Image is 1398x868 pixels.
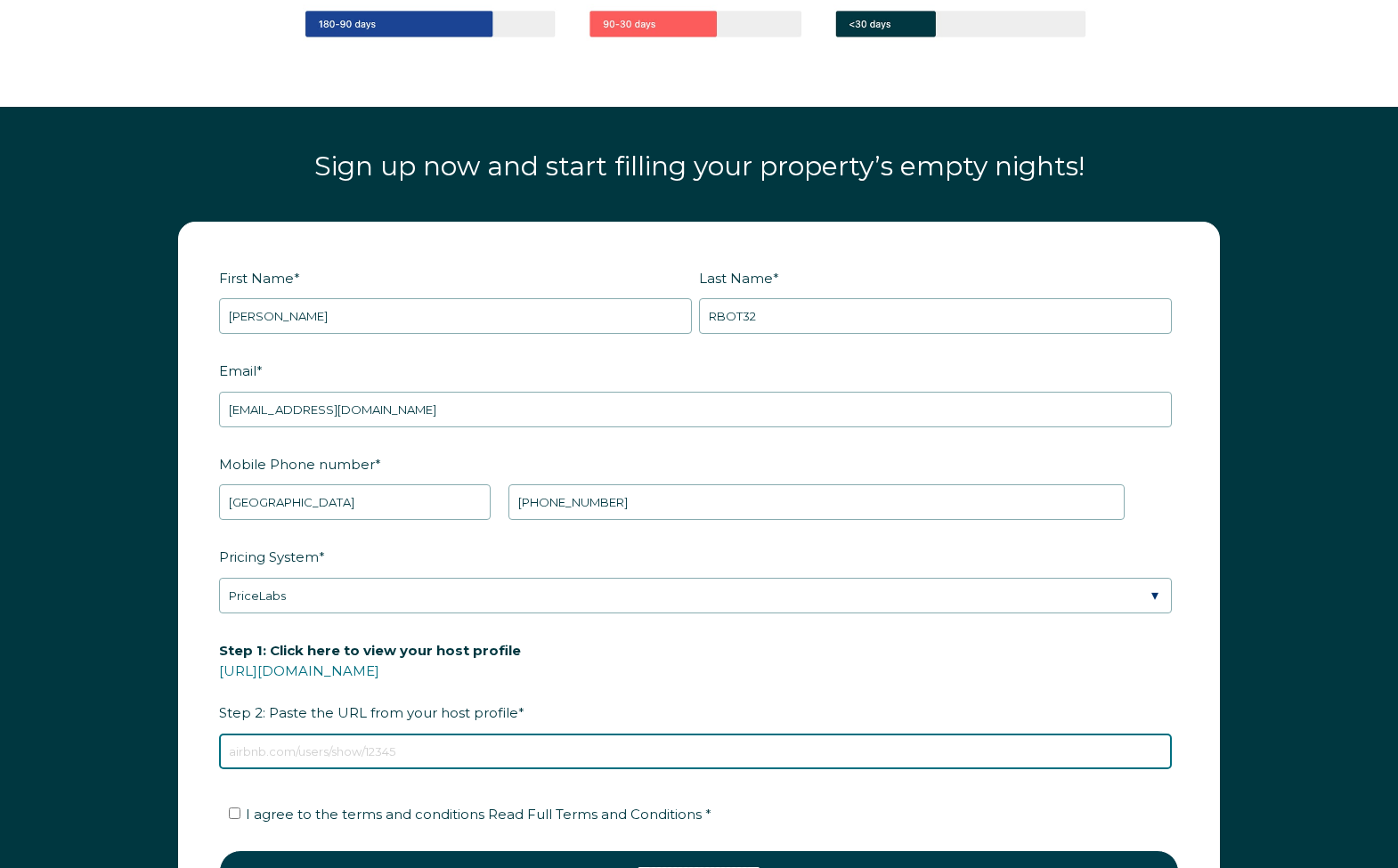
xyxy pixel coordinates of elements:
[488,806,702,823] span: Read Full Terms and Conditions
[219,264,294,292] span: First Name
[699,264,773,292] span: Last Name
[229,807,240,819] input: I agree to the terms and conditions Read Full Terms and Conditions *
[219,734,1172,769] input: airbnb.com/users/show/12345
[219,637,521,726] span: Step 2: Paste the URL from your host profile
[219,662,379,679] a: [URL][DOMAIN_NAME]
[219,450,375,478] span: Mobile Phone number
[219,637,521,664] span: Step 1: Click here to view your host profile
[246,806,711,823] span: I agree to the terms and conditions
[219,543,319,571] span: Pricing System
[314,150,1085,183] span: Sign up now and start filling your property’s empty nights!
[484,806,705,823] a: Read Full Terms and Conditions
[219,357,256,385] span: Email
